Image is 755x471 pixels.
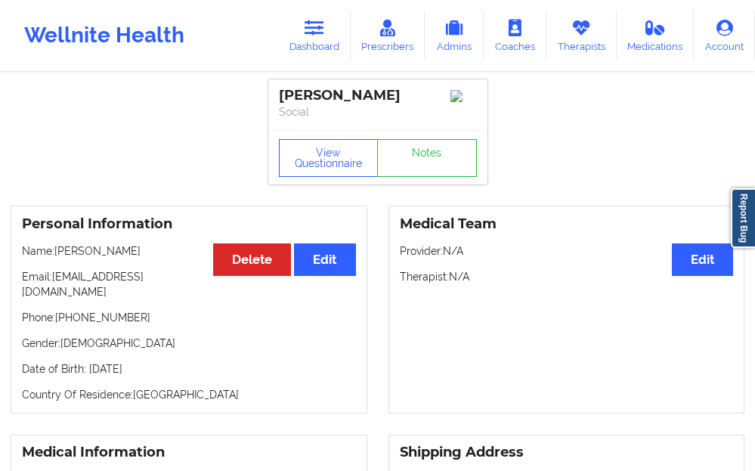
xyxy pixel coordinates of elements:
a: Prescribers [351,11,425,60]
h3: Personal Information [22,215,356,233]
h3: Shipping Address [400,444,734,461]
a: Notes [377,139,477,177]
a: Medications [617,11,695,60]
p: Country Of Residence: [GEOGRAPHIC_DATA] [22,387,356,402]
button: Edit [672,243,733,276]
a: Dashboard [278,11,351,60]
p: Email: [EMAIL_ADDRESS][DOMAIN_NAME] [22,269,356,299]
h3: Medical Team [400,215,734,233]
img: Image%2Fplaceholer-image.png [450,90,477,102]
a: Coaches [484,11,546,60]
a: Admins [425,11,484,60]
p: Name: [PERSON_NAME] [22,243,356,259]
p: Provider: N/A [400,243,734,259]
button: View Questionnaire [279,139,379,177]
a: Account [694,11,755,60]
p: Phone: [PHONE_NUMBER] [22,310,356,325]
a: Report Bug [731,188,755,248]
p: Therapist: N/A [400,269,734,284]
div: [PERSON_NAME] [279,87,477,104]
p: Social [279,104,477,119]
a: Therapists [546,11,617,60]
button: Delete [213,243,291,276]
p: Gender: [DEMOGRAPHIC_DATA] [22,336,356,351]
p: Date of Birth: [DATE] [22,361,356,376]
button: Edit [294,243,355,276]
h3: Medical Information [22,444,356,461]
